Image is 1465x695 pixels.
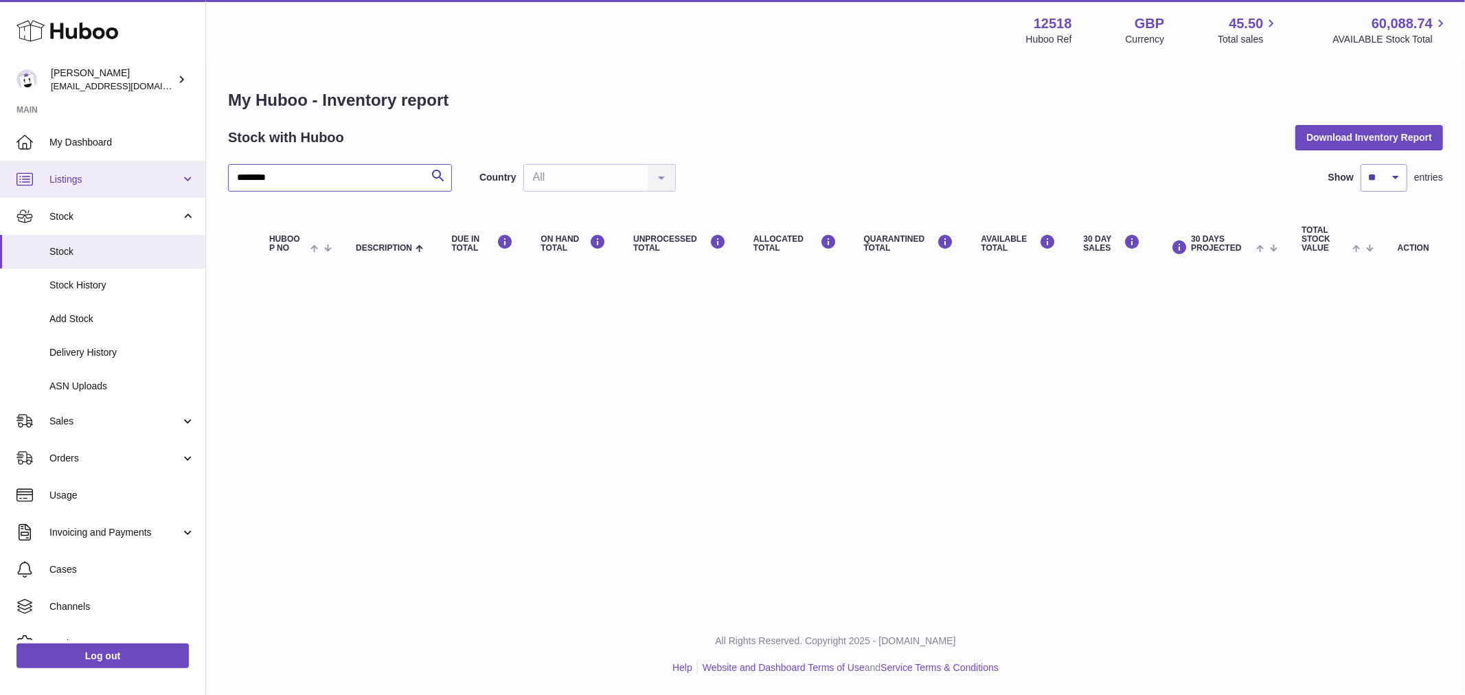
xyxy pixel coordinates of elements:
[49,526,181,539] span: Invoicing and Payments
[1084,234,1141,253] div: 30 DAY SALES
[49,452,181,465] span: Orders
[49,312,195,326] span: Add Stock
[228,128,344,147] h2: Stock with Huboo
[703,662,865,673] a: Website and Dashboard Terms of Use
[1398,244,1429,253] div: Action
[228,89,1443,111] h1: My Huboo - Inventory report
[49,279,195,292] span: Stock History
[479,171,516,184] label: Country
[1034,14,1072,33] strong: 12518
[49,245,195,258] span: Stock
[1414,171,1443,184] span: entries
[1026,33,1072,46] div: Huboo Ref
[49,173,181,186] span: Listings
[1332,14,1449,46] a: 60,088.74 AVAILABLE Stock Total
[633,234,726,253] div: UNPROCESSED Total
[1295,125,1443,150] button: Download Inventory Report
[49,563,195,576] span: Cases
[1126,33,1165,46] div: Currency
[51,67,174,93] div: [PERSON_NAME]
[16,69,37,90] img: internalAdmin-12518@internal.huboo.com
[1229,14,1263,33] span: 45.50
[1218,14,1279,46] a: 45.50 Total sales
[1135,14,1164,33] strong: GBP
[49,210,181,223] span: Stock
[1218,33,1279,46] span: Total sales
[541,234,606,253] div: ON HAND Total
[51,80,202,91] span: [EMAIL_ADDRESS][DOMAIN_NAME]
[753,234,837,253] div: ALLOCATED Total
[1302,226,1348,253] span: Total stock value
[49,346,195,359] span: Delivery History
[217,635,1454,648] p: All Rights Reserved. Copyright 2025 - [DOMAIN_NAME]
[269,235,307,253] span: Huboo P no
[49,136,195,149] span: My Dashboard
[49,380,195,393] span: ASN Uploads
[1332,33,1449,46] span: AVAILABLE Stock Total
[451,234,513,253] div: DUE IN TOTAL
[1372,14,1433,33] span: 60,088.74
[49,415,181,428] span: Sales
[1191,235,1253,253] span: 30 DAYS PROJECTED
[49,600,195,613] span: Channels
[672,662,692,673] a: Help
[864,234,954,253] div: QUARANTINED Total
[1328,171,1354,184] label: Show
[698,661,999,674] li: and
[16,643,189,668] a: Log out
[49,637,195,650] span: Settings
[981,234,1056,253] div: AVAILABLE Total
[881,662,999,673] a: Service Terms & Conditions
[356,244,412,253] span: Description
[49,489,195,502] span: Usage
